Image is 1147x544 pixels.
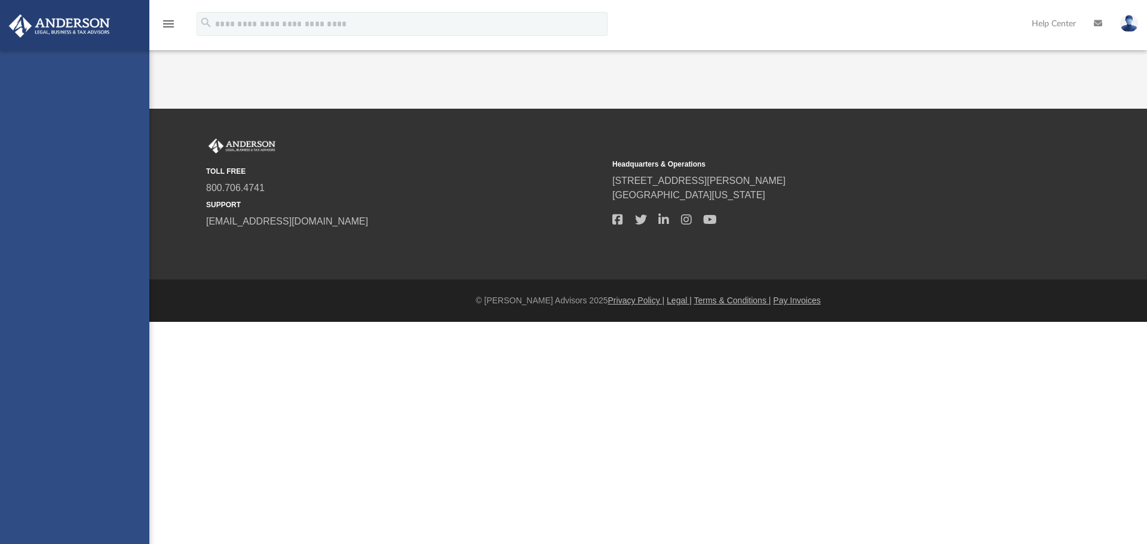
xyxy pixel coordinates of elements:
a: Legal | [667,296,692,305]
a: Pay Invoices [773,296,820,305]
img: User Pic [1120,15,1138,32]
a: Terms & Conditions | [694,296,771,305]
a: [STREET_ADDRESS][PERSON_NAME] [612,176,786,186]
small: SUPPORT [206,199,604,210]
a: [EMAIL_ADDRESS][DOMAIN_NAME] [206,216,368,226]
a: Privacy Policy | [608,296,665,305]
div: © [PERSON_NAME] Advisors 2025 [149,294,1147,307]
a: [GEOGRAPHIC_DATA][US_STATE] [612,190,765,200]
a: 800.706.4741 [206,183,265,193]
a: menu [161,23,176,31]
img: Anderson Advisors Platinum Portal [5,14,114,38]
small: TOLL FREE [206,166,604,177]
i: menu [161,17,176,31]
img: Anderson Advisors Platinum Portal [206,139,278,154]
small: Headquarters & Operations [612,159,1010,170]
i: search [200,16,213,29]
